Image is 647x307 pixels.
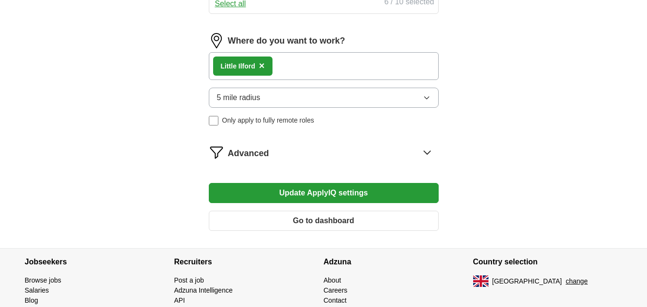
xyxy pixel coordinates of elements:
[324,286,348,294] a: Careers
[209,183,439,203] button: Update ApplyIQ settings
[209,145,224,160] img: filter
[25,276,61,284] a: Browse jobs
[228,147,269,160] span: Advanced
[324,276,341,284] a: About
[221,61,255,71] div: Little Ilford
[222,115,314,125] span: Only apply to fully remote roles
[228,34,345,47] label: Where do you want to work?
[492,276,562,286] span: [GEOGRAPHIC_DATA]
[25,296,38,304] a: Blog
[209,116,218,125] input: Only apply to fully remote roles
[473,249,623,275] h4: Country selection
[259,59,265,73] button: ×
[174,286,233,294] a: Adzuna Intelligence
[25,286,49,294] a: Salaries
[209,33,224,48] img: location.png
[324,296,347,304] a: Contact
[209,211,439,231] button: Go to dashboard
[174,296,185,304] a: API
[209,88,439,108] button: 5 mile radius
[217,92,261,103] span: 5 mile radius
[174,276,204,284] a: Post a job
[259,60,265,71] span: ×
[566,276,588,286] button: change
[473,275,488,287] img: UK flag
